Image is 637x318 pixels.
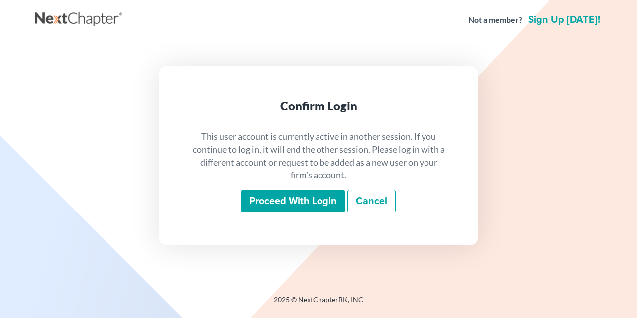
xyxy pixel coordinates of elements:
div: 2025 © NextChapterBK, INC [35,295,602,313]
p: This user account is currently active in another session. If you continue to log in, it will end ... [191,130,446,182]
div: Confirm Login [191,98,446,114]
a: Sign up [DATE]! [526,15,602,25]
input: Proceed with login [241,190,345,212]
a: Cancel [347,190,396,212]
strong: Not a member? [468,14,522,26]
